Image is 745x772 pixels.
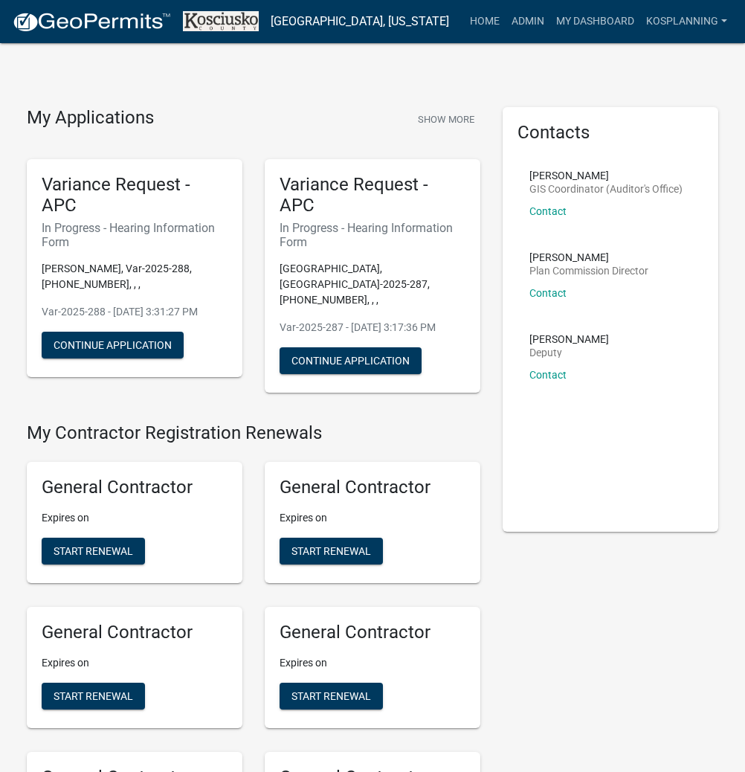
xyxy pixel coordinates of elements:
[27,422,480,444] h4: My Contractor Registration Renewals
[640,7,733,36] a: kosplanning
[280,510,465,526] p: Expires on
[42,510,228,526] p: Expires on
[280,347,422,374] button: Continue Application
[529,205,567,217] a: Contact
[529,184,683,194] p: GIS Coordinator (Auditor's Office)
[280,477,465,498] h5: General Contractor
[280,320,465,335] p: Var-2025-287 - [DATE] 3:17:36 PM
[42,261,228,292] p: [PERSON_NAME], Var-2025-288, [PHONE_NUMBER], , ,
[529,287,567,299] a: Contact
[550,7,640,36] a: My Dashboard
[529,266,648,276] p: Plan Commission Director
[27,107,154,129] h4: My Applications
[42,304,228,320] p: Var-2025-288 - [DATE] 3:31:27 PM
[280,538,383,564] button: Start Renewal
[529,334,609,344] p: [PERSON_NAME]
[183,11,259,31] img: Kosciusko County, Indiana
[529,369,567,381] a: Contact
[54,689,133,701] span: Start Renewal
[291,689,371,701] span: Start Renewal
[291,545,371,557] span: Start Renewal
[464,7,506,36] a: Home
[271,9,449,34] a: [GEOGRAPHIC_DATA], [US_STATE]
[506,7,550,36] a: Admin
[42,332,184,358] button: Continue Application
[42,622,228,643] h5: General Contractor
[280,622,465,643] h5: General Contractor
[529,347,609,358] p: Deputy
[42,221,228,249] h6: In Progress - Hearing Information Form
[280,174,465,217] h5: Variance Request - APC
[54,545,133,557] span: Start Renewal
[42,655,228,671] p: Expires on
[280,261,465,308] p: [GEOGRAPHIC_DATA], [GEOGRAPHIC_DATA]-2025-287, [PHONE_NUMBER], , ,
[42,538,145,564] button: Start Renewal
[529,170,683,181] p: [PERSON_NAME]
[412,107,480,132] button: Show More
[529,252,648,263] p: [PERSON_NAME]
[517,122,703,144] h5: Contacts
[42,174,228,217] h5: Variance Request - APC
[280,683,383,710] button: Start Renewal
[42,683,145,710] button: Start Renewal
[280,655,465,671] p: Expires on
[42,477,228,498] h5: General Contractor
[280,221,465,249] h6: In Progress - Hearing Information Form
